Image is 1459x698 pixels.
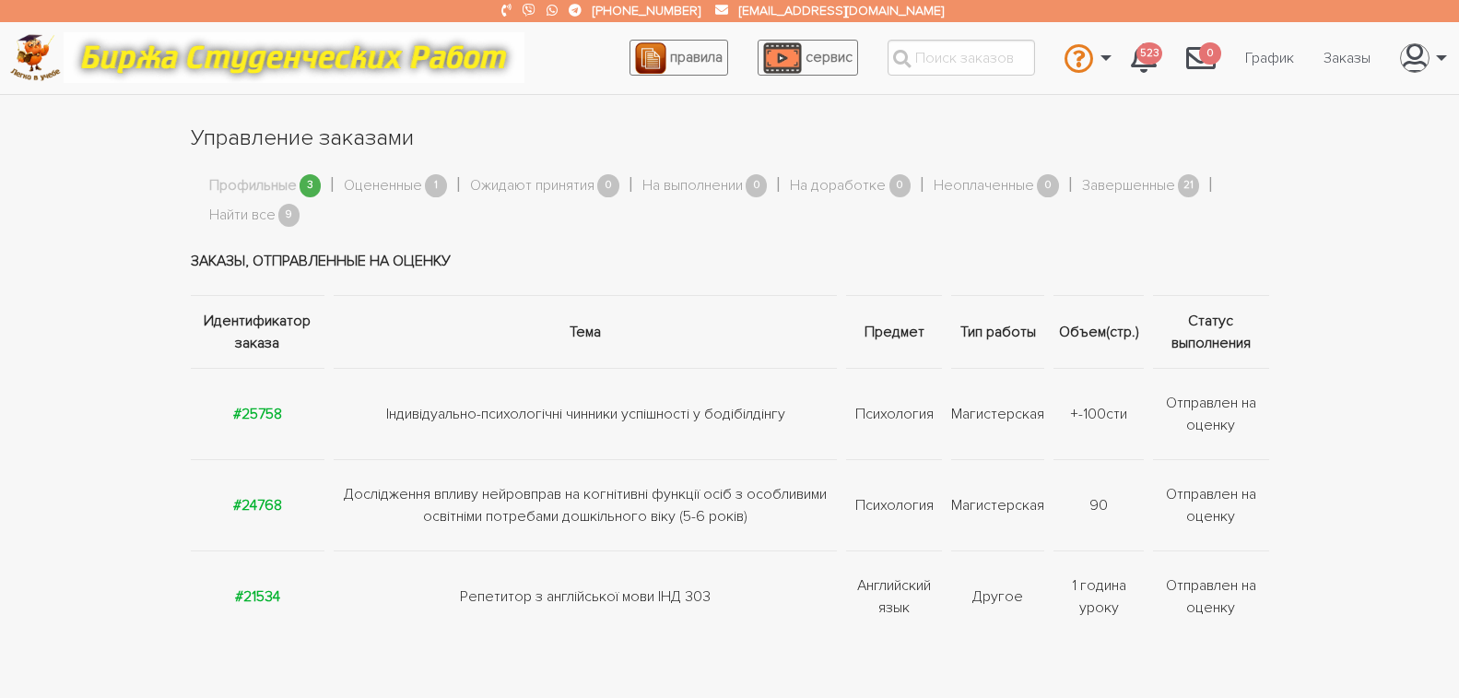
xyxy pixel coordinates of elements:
[1148,369,1268,460] td: Отправлен на оценку
[1230,41,1309,76] a: График
[233,496,282,515] a: #24768
[191,296,330,369] th: Идентификатор заказа
[841,296,947,369] th: Предмет
[235,587,280,606] a: #21534
[209,174,297,198] a: Профильные
[1082,174,1175,198] a: Завершенные
[329,551,841,643] td: Репетитор з англійської мови ІНД 303
[889,174,912,197] span: 0
[1171,33,1230,83] a: 0
[1148,551,1268,643] td: Отправлен на оценку
[191,123,1269,154] h1: Управление заказами
[841,551,947,643] td: Английский язык
[329,369,841,460] td: Індивідуально-психологічні чинники успішності у бодібілдінгу
[1199,42,1221,65] span: 0
[1136,42,1162,65] span: 523
[329,296,841,369] th: Тема
[806,48,853,66] span: сервис
[344,174,422,198] a: Оцененные
[739,3,944,18] a: [EMAIL_ADDRESS][DOMAIN_NAME]
[841,369,947,460] td: Психология
[597,174,619,197] span: 0
[763,42,802,74] img: play_icon-49f7f135c9dc9a03216cfdbccbe1e3994649169d890fb554cedf0eac35a01ba8.png
[593,3,700,18] a: [PHONE_NUMBER]
[642,174,743,198] a: На выполнении
[1116,33,1171,83] a: 523
[1148,296,1268,369] th: Статус выполнения
[635,42,666,74] img: agreement_icon-feca34a61ba7f3d1581b08bc946b2ec1ccb426f67415f344566775c155b7f62c.png
[1148,460,1268,551] td: Отправлен на оценку
[209,204,276,228] a: Найти все
[746,174,768,197] span: 0
[758,40,858,76] a: сервис
[300,174,322,197] span: 3
[425,174,447,197] span: 1
[1037,174,1059,197] span: 0
[1049,460,1148,551] td: 90
[1178,174,1200,197] span: 21
[947,460,1049,551] td: Магистерская
[934,174,1034,198] a: Неоплаченные
[278,204,300,227] span: 9
[629,40,728,76] a: правила
[329,460,841,551] td: Дослідження впливу нейровправ на когнітивні функції осіб з особливими освітніми потребами дошкіль...
[191,227,1269,296] td: Заказы, отправленные на оценку
[841,460,947,551] td: Психология
[470,174,594,198] a: Ожидают принятия
[64,32,524,83] img: motto-12e01f5a76059d5f6a28199ef077b1f78e012cfde436ab5cf1d4517935686d32.gif
[1049,551,1148,643] td: 1 година уроку
[1049,369,1148,460] td: +-100сти
[10,34,61,81] img: logo-c4363faeb99b52c628a42810ed6dfb4293a56d4e4775eb116515dfe7f33672af.png
[670,48,723,66] span: правила
[888,40,1035,76] input: Поиск заказов
[1049,296,1148,369] th: Объем(стр.)
[947,296,1049,369] th: Тип работы
[947,369,1049,460] td: Магистерская
[1309,41,1385,76] a: Заказы
[233,405,282,423] a: #25758
[790,174,886,198] a: На доработке
[947,551,1049,643] td: Другое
